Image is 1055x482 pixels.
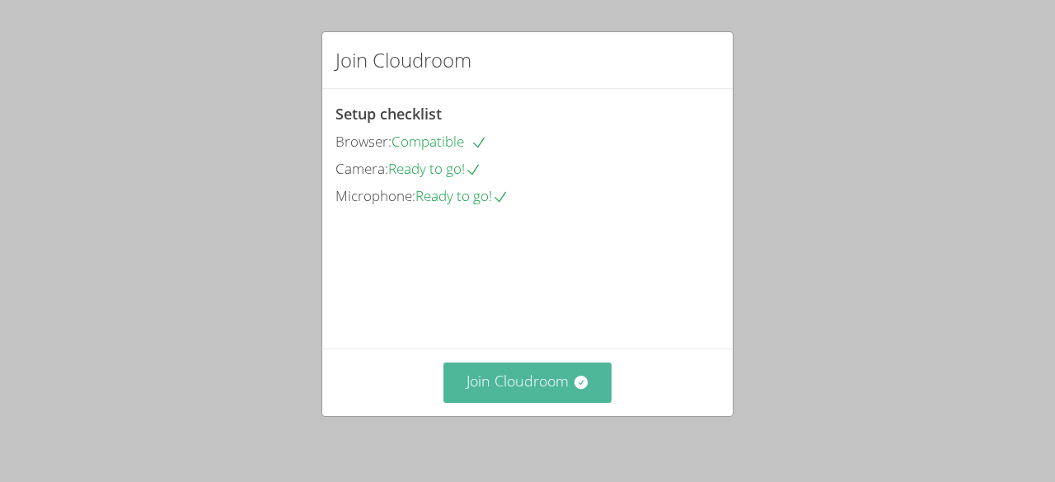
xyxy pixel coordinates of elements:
span: Compatible [392,132,487,151]
h2: Join Cloudroom [335,45,471,75]
span: Browser: [335,132,392,151]
span: Ready to go! [388,159,481,178]
span: Ready to go! [415,186,509,205]
span: Setup checklist [335,104,442,124]
span: Camera: [335,159,388,178]
span: Microphone: [335,186,415,205]
button: Join Cloudroom [443,363,612,403]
